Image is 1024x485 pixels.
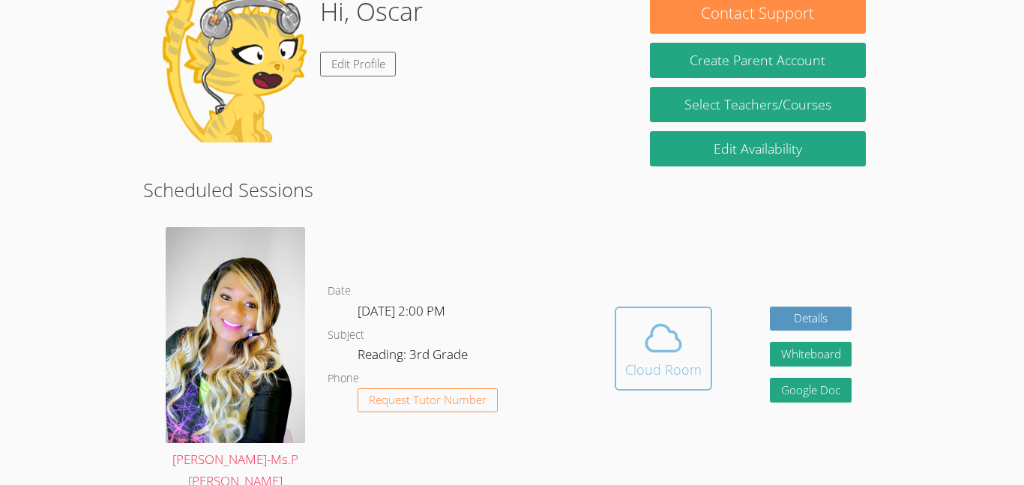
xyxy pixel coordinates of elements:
button: Create Parent Account [650,43,866,78]
dd: Reading: 3rd Grade [358,344,471,370]
a: Select Teachers/Courses [650,87,866,122]
a: Google Doc [770,378,852,403]
div: Cloud Room [625,359,702,380]
a: Edit Profile [320,52,397,76]
dt: Date [328,282,351,301]
dt: Phone [328,370,359,388]
button: Whiteboard [770,342,852,367]
dt: Subject [328,326,364,345]
button: Cloud Room [615,307,712,391]
span: Request Tutor Number [369,394,487,406]
span: [DATE] 2:00 PM [358,302,445,319]
a: Edit Availability [650,131,866,166]
img: avatar.png [166,227,305,442]
h2: Scheduled Sessions [143,175,881,204]
button: Request Tutor Number [358,388,498,413]
a: Details [770,307,852,331]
